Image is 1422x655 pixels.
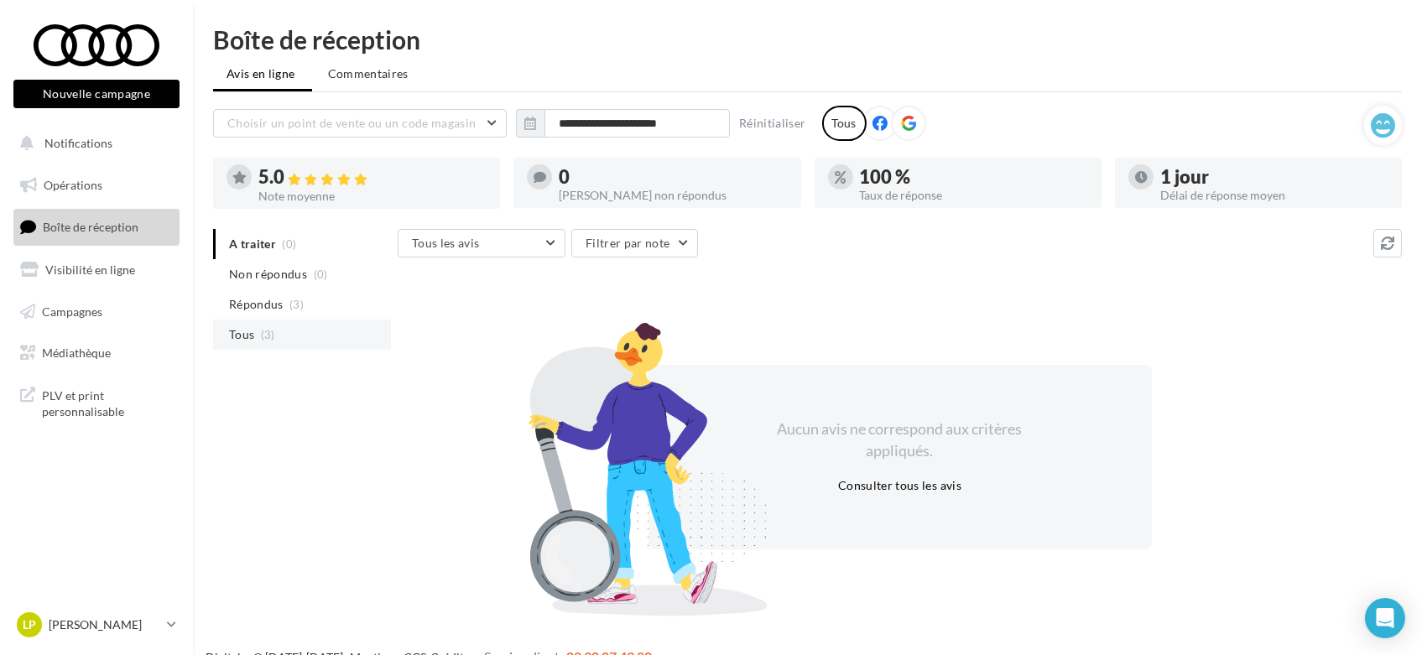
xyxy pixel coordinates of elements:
[822,106,867,141] div: Tous
[571,229,698,257] button: Filtrer par note
[1160,168,1388,186] div: 1 jour
[398,229,565,257] button: Tous les avis
[559,168,787,186] div: 0
[43,220,138,234] span: Boîte de réception
[10,252,183,288] a: Visibilité en ligne
[10,126,176,161] button: Notifications
[229,296,284,313] span: Répondus
[860,168,1088,186] div: 100 %
[42,304,102,318] span: Campagnes
[213,109,507,138] button: Choisir un point de vente ou un code magasin
[45,263,135,277] span: Visibilité en ligne
[10,209,183,245] a: Boîte de réception
[328,65,409,82] span: Commentaires
[10,168,183,203] a: Opérations
[42,384,173,420] span: PLV et print personnalisable
[10,335,183,371] a: Médiathèque
[860,190,1088,201] div: Taux de réponse
[559,190,787,201] div: [PERSON_NAME] non répondus
[44,178,102,192] span: Opérations
[229,326,254,343] span: Tous
[1365,598,1405,638] div: Open Intercom Messenger
[13,80,180,108] button: Nouvelle campagne
[412,236,480,250] span: Tous les avis
[756,418,1044,461] div: Aucun avis ne correspond aux critères appliqués.
[831,476,968,496] button: Consulter tous les avis
[732,113,813,133] button: Réinitialiser
[314,268,328,281] span: (0)
[229,266,307,283] span: Non répondus
[44,136,112,150] span: Notifications
[10,377,183,427] a: PLV et print personnalisable
[49,616,160,633] p: [PERSON_NAME]
[10,294,183,330] a: Campagnes
[42,346,111,360] span: Médiathèque
[1160,190,1388,201] div: Délai de réponse moyen
[258,190,487,202] div: Note moyenne
[289,298,304,311] span: (3)
[227,116,476,130] span: Choisir un point de vente ou un code magasin
[213,27,1402,52] div: Boîte de réception
[261,328,275,341] span: (3)
[258,168,487,187] div: 5.0
[13,609,180,641] a: LP [PERSON_NAME]
[23,616,36,633] span: LP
